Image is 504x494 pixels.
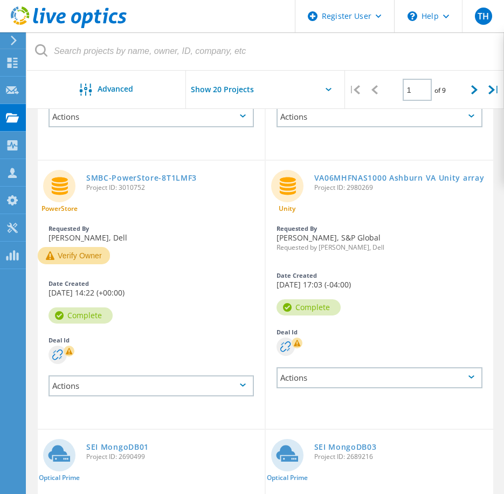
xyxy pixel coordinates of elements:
span: Project ID: 2689216 [314,454,488,460]
a: VA06MHFNAS1000 Ashburn VA Unity array [314,174,485,182]
a: SEI MongoDB01 [86,443,149,451]
div: Actions [49,375,254,396]
a: Live Optics Dashboard [11,23,127,30]
div: Actions [49,106,254,127]
span: Advanced [98,85,133,93]
div: [DATE] 17:03 (-04:00) [266,267,494,294]
div: [PERSON_NAME], S&P Global [266,220,494,256]
div: | [345,71,365,109]
div: Actions [277,367,483,388]
svg: \n [408,11,417,21]
span: PowerStore [42,205,78,212]
div: Requested By [49,225,254,231]
span: Optical Prime [267,475,308,481]
div: [DATE] 14:22 (+00:00) [38,275,265,302]
span: Project ID: 2980269 [314,184,488,191]
div: Actions [277,106,483,127]
span: TH [478,12,489,20]
span: Unity [279,205,295,212]
span: Project ID: 2690499 [86,454,259,460]
div: Date Created [49,280,254,286]
a: SMBC-PowerStore-8T1LMF3 [86,174,197,182]
a: SEI MongoDB03 [314,443,377,451]
span: Requested by [PERSON_NAME], Dell [277,244,483,251]
div: Deal Id [49,337,254,343]
div: | [484,71,504,109]
div: Deal Id [277,329,483,335]
span: Optical Prime [39,475,80,481]
button: Verify Owner [38,247,110,264]
div: Complete [49,307,113,324]
span: of 9 [434,86,446,95]
div: [PERSON_NAME], Dell [38,220,265,247]
span: Project ID: 3010752 [86,184,259,191]
div: Date Created [277,272,483,278]
div: Requested By [277,225,483,231]
div: Complete [277,299,341,315]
